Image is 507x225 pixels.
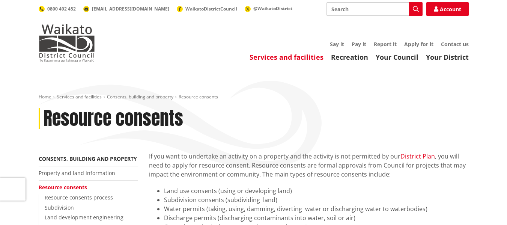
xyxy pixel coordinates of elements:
[376,53,418,62] a: Your Council
[331,53,368,62] a: Recreation
[45,194,113,201] a: Resource consents process
[39,169,115,177] a: Property and land information
[374,41,397,48] a: Report it
[45,204,74,211] a: Subdivision
[92,6,169,12] span: [EMAIL_ADDRESS][DOMAIN_NAME]
[426,2,469,16] a: Account
[39,155,137,162] a: Consents, building and property
[179,94,218,100] span: Resource consents
[326,2,423,16] input: Search input
[441,41,469,48] a: Contact us
[177,6,237,12] a: WaikatoDistrictCouncil
[253,5,292,12] span: @WaikatoDistrict
[107,94,173,100] a: Consents, building and property
[164,195,469,204] li: Subdivision consents (subdividing land)​
[39,24,95,62] img: Waikato District Council - Te Kaunihera aa Takiwaa o Waikato
[57,94,102,100] a: Services and facilities
[352,41,366,48] a: Pay it
[185,6,237,12] span: WaikatoDistrictCouncil
[39,184,87,191] a: Resource consents
[45,214,123,221] a: Land development engineering
[149,152,469,179] p: If you want to undertake an activity on a property and the activity is not permitted by our , you...
[164,213,469,222] li: Discharge permits (discharging contaminants into water, soil or air)​
[39,94,469,100] nav: breadcrumb
[83,6,169,12] a: [EMAIL_ADDRESS][DOMAIN_NAME]
[39,6,76,12] a: 0800 492 452
[164,186,469,195] li: Land use consents (using or developing land)​
[330,41,344,48] a: Say it
[426,53,469,62] a: Your District
[400,152,435,160] a: District Plan
[250,53,323,62] a: Services and facilities
[39,94,51,100] a: Home
[164,204,469,213] li: Water permits (taking, using, damming, diverting water or discharging water to waterbodies)​
[245,5,292,12] a: @WaikatoDistrict
[47,6,76,12] span: 0800 492 452
[44,108,183,130] h1: Resource consents
[404,41,433,48] a: Apply for it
